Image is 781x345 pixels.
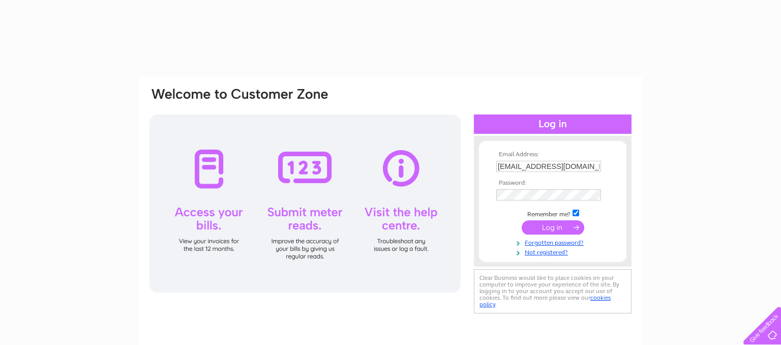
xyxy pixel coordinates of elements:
[522,220,584,235] input: Submit
[496,237,612,247] a: Forgotten password?
[494,208,612,218] td: Remember me?
[479,294,611,308] a: cookies policy
[494,180,612,187] th: Password:
[474,269,632,313] div: Clear Business would like to place cookies on your computer to improve your experience of the sit...
[494,151,612,158] th: Email Address:
[496,247,612,256] a: Not registered?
